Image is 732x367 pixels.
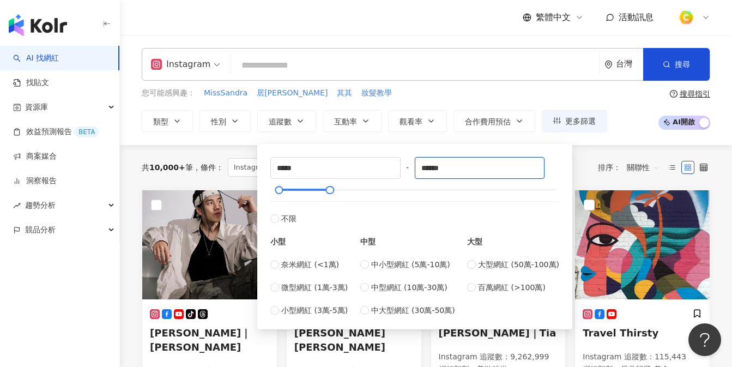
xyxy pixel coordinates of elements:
span: 活動訊息 [619,12,654,22]
button: 追蹤數 [257,110,316,132]
button: 更多篩選 [542,110,607,132]
span: question-circle [670,90,677,98]
img: %E6%96%B9%E5%BD%A2%E7%B4%94.png [676,7,697,28]
span: 大型網紅 (50萬-100萬) [478,258,559,270]
span: 其其 [337,88,352,99]
button: 類型 [142,110,193,132]
p: Instagram 追蹤數 ： 9,262,999 [439,352,558,363]
span: [PERSON_NAME] [PERSON_NAME] [294,327,385,352]
span: 百萬網紅 (>100萬) [478,281,546,293]
span: [PERSON_NAME]｜[PERSON_NAME] [150,327,251,352]
span: 更多篩選 [565,117,596,125]
span: 關聯性 [627,159,660,176]
span: - [401,161,415,173]
div: 台灣 [616,59,643,69]
span: Instagram [228,158,287,177]
span: 妝髮教學 [361,88,392,99]
span: 合作費用預估 [465,117,511,126]
span: 奈米網紅 (<1萬) [281,258,339,270]
span: 性別 [211,117,226,126]
a: 效益預測報告BETA [13,127,99,137]
span: 互動率 [334,117,357,126]
img: KOL Avatar [142,190,277,299]
span: 中型網紅 (10萬-30萬) [371,281,447,293]
span: 微型網紅 (1萬-3萬) [281,281,348,293]
iframe: Help Scout Beacon - Open [688,323,721,356]
a: 找貼文 [13,77,49,88]
button: 性別 [199,110,251,132]
span: [PERSON_NAME]｜Tia [439,327,556,339]
span: 類型 [153,117,168,126]
div: 大型 [467,236,559,248]
button: 互動率 [323,110,382,132]
span: Travel Thirsty [583,327,658,339]
img: KOL Avatar [575,190,710,299]
span: 您可能感興趣： [142,88,195,99]
button: 搜尋 [643,48,710,81]
div: 中型 [360,236,455,248]
span: 資源庫 [25,95,48,119]
div: Instagram [151,56,210,73]
span: 繁體中文 [536,11,571,23]
span: environment [604,61,613,69]
span: 競品分析 [25,218,56,242]
a: 洞察報告 [13,176,57,186]
p: Instagram 追蹤數 ： 115,443 [583,352,702,363]
span: 中大型網紅 (30萬-50萬) [371,304,455,316]
span: 小型網紅 (3萬-5萬) [281,304,348,316]
button: MissSandra [203,87,248,99]
span: 居[PERSON_NAME] [257,88,328,99]
div: 搜尋指引 [680,89,710,98]
span: 條件 ： [193,163,223,172]
div: 排序： [598,159,666,176]
img: logo [9,14,67,36]
a: 商案媒合 [13,151,57,162]
span: 觀看率 [400,117,422,126]
button: 觀看率 [388,110,447,132]
span: rise [13,202,21,209]
span: 追蹤數 [269,117,292,126]
button: 居[PERSON_NAME] [256,87,328,99]
div: 共 筆 [142,163,193,172]
span: 中小型網紅 (5萬-10萬) [371,258,450,270]
button: 其其 [336,87,353,99]
button: 妝髮教學 [361,87,392,99]
div: 小型 [270,236,348,248]
span: 10,000+ [149,163,185,172]
button: 合作費用預估 [453,110,535,132]
span: MissSandra [204,88,247,99]
a: searchAI 找網紅 [13,53,59,64]
span: 趨勢分析 [25,193,56,218]
span: 不限 [281,213,297,225]
span: 搜尋 [675,60,690,69]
